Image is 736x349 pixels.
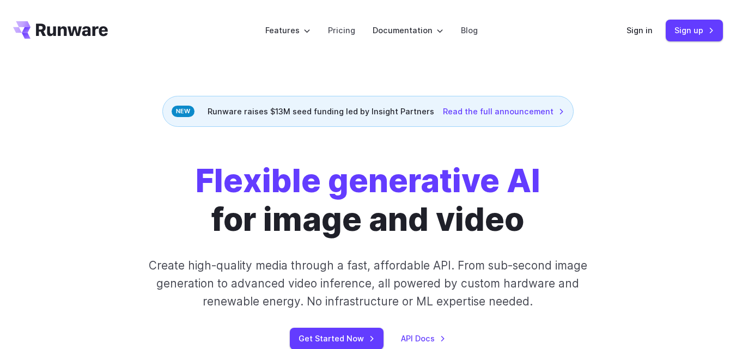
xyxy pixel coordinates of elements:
label: Documentation [373,24,443,36]
label: Features [265,24,311,36]
a: Get Started Now [290,328,384,349]
p: Create high-quality media through a fast, affordable API. From sub-second image generation to adv... [141,256,595,311]
div: Runware raises $13M seed funding led by Insight Partners [162,96,574,127]
strong: Flexible generative AI [196,161,540,200]
a: API Docs [401,332,446,345]
a: Pricing [328,24,355,36]
a: Go to / [13,21,108,39]
h1: for image and video [196,162,540,239]
a: Sign up [666,20,723,41]
a: Sign in [626,24,653,36]
a: Read the full announcement [443,105,564,118]
a: Blog [461,24,478,36]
